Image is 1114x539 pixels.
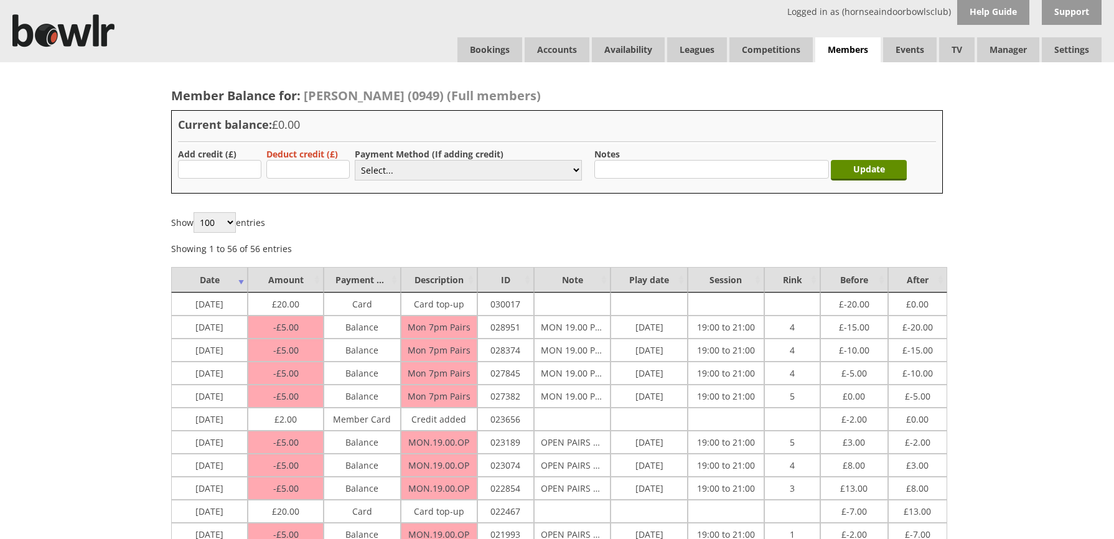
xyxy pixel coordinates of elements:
[611,362,687,385] td: [DATE]
[273,482,299,494] span: 5.00
[611,385,687,408] td: [DATE]
[324,408,400,431] td: Member Card
[171,217,265,228] label: Show entries
[324,385,400,408] td: Balance
[764,267,820,293] td: Rink : activate to sort column ascending
[764,362,820,385] td: 4
[815,37,881,63] span: Members
[902,341,933,356] span: -15.00
[171,454,248,477] td: [DATE]
[477,339,534,362] td: 028374
[477,385,534,408] td: 027382
[401,431,477,454] td: MON.19.00.OP
[401,316,477,339] td: Mon 7pm Pairs
[401,477,477,500] td: MON.19.00.OP
[401,293,477,316] td: Card top-up
[171,236,292,255] div: Showing 1 to 56 of 56 entries
[534,431,611,454] td: OPEN PAIRS MOM [DEMOGRAPHIC_DATA]-00
[883,37,937,62] a: Events
[839,341,869,356] span: -10.00
[688,477,764,500] td: 19:00 to 21:00
[688,385,764,408] td: 19:00 to 21:00
[839,295,869,310] span: -20.00
[906,295,929,310] span: 0.00
[273,344,299,356] span: 5.00
[401,339,477,362] td: Mon 7pm Pairs
[764,316,820,339] td: 4
[266,148,338,160] label: Deduct credit (£)
[171,408,248,431] td: [DATE]
[594,148,620,160] label: Notes
[171,362,248,385] td: [DATE]
[401,408,477,431] td: Credit added
[902,318,933,333] span: -20.00
[905,433,930,448] span: -2.00
[171,385,248,408] td: [DATE]
[729,37,813,62] a: Competitions
[820,267,888,293] td: Before : activate to sort column ascending
[274,410,297,425] span: 2.00
[534,267,611,293] td: Note : activate to sort column ascending
[477,267,534,293] td: ID : activate to sort column ascending
[764,454,820,477] td: 4
[194,212,236,233] select: Showentries
[764,385,820,408] td: 5
[273,321,299,333] span: 5.00
[324,500,400,523] td: Card
[272,502,299,517] span: 20.00
[534,362,611,385] td: MON 19.00 PAIRS
[764,431,820,454] td: 5
[355,148,503,160] label: Payment Method (If adding credit)
[477,408,534,431] td: 023656
[171,267,248,293] td: Date : activate to sort column ascending
[273,459,299,471] span: 5.00
[939,37,975,62] span: TV
[841,410,867,425] span: -2.00
[977,37,1039,62] span: Manager
[324,293,400,316] td: Card
[477,454,534,477] td: 023074
[611,431,687,454] td: [DATE]
[534,339,611,362] td: MON 19.00 PAIRS
[171,293,248,316] td: [DATE]
[401,362,477,385] td: Mon 7pm Pairs
[171,87,943,104] h2: Member Balance for:
[611,316,687,339] td: [DATE]
[171,477,248,500] td: [DATE]
[304,87,541,104] span: [PERSON_NAME] (0949) (Full members)
[178,117,936,132] h3: Current balance:
[1042,37,1102,62] span: Settings
[906,479,929,494] span: 8.00
[906,456,929,471] span: 3.00
[401,500,477,523] td: Card top-up
[611,477,687,500] td: [DATE]
[688,339,764,362] td: 19:00 to 21:00
[525,37,589,62] span: Accounts
[840,479,868,494] span: 13.00
[839,318,869,333] span: -15.00
[841,502,867,517] span: -7.00
[611,339,687,362] td: [DATE]
[477,431,534,454] td: 023189
[272,117,300,132] span: £0.00
[667,37,727,62] a: Leagues
[905,387,930,402] span: -5.00
[171,500,248,523] td: [DATE]
[534,385,611,408] td: MON 19.00 PAIRS
[178,148,236,160] label: Add credit (£)
[688,362,764,385] td: 19:00 to 21:00
[171,431,248,454] td: [DATE]
[611,267,687,293] td: Play date : activate to sort column ascending
[248,267,324,293] td: Amount : activate to sort column ascending
[301,87,541,104] a: [PERSON_NAME] (0949) (Full members)
[171,316,248,339] td: [DATE]
[841,364,867,379] span: -5.00
[888,267,947,293] td: After : activate to sort column ascending
[592,37,665,62] a: Availability
[171,339,248,362] td: [DATE]
[534,477,611,500] td: OPEN PAIRS MOM [DEMOGRAPHIC_DATA]-00
[611,454,687,477] td: [DATE]
[477,362,534,385] td: 027845
[843,456,865,471] span: 8.00
[324,267,400,293] td: Payment Method : activate to sort column ascending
